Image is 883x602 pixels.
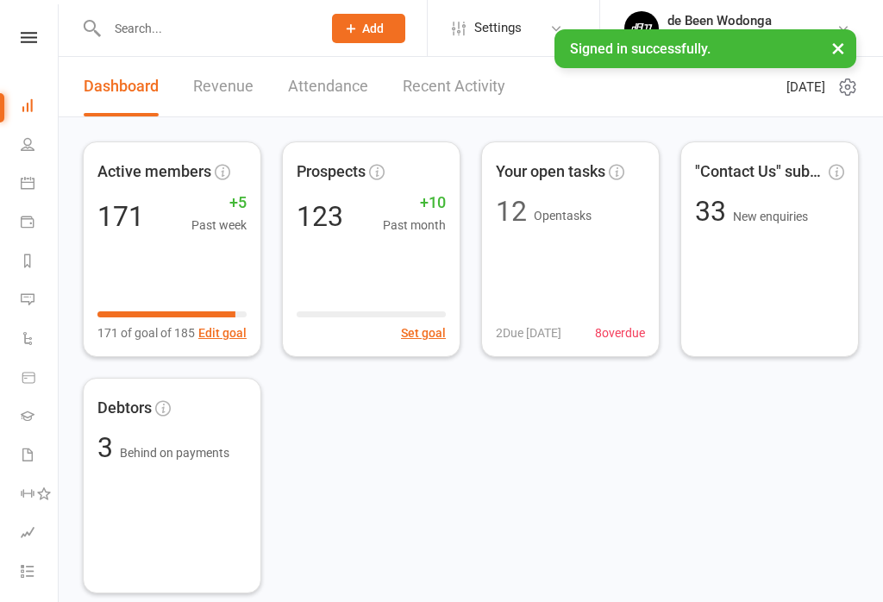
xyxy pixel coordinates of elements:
[595,323,645,342] span: 8 overdue
[733,210,808,223] span: New enquiries
[193,57,254,116] a: Revenue
[21,127,59,166] a: People
[332,14,405,43] button: Add
[288,57,368,116] a: Attendance
[21,88,59,127] a: Dashboard
[496,323,561,342] span: 2 Due [DATE]
[21,204,59,243] a: Payments
[496,198,527,225] div: 12
[97,203,144,230] div: 171
[102,16,310,41] input: Search...
[120,446,229,460] span: Behind on payments
[191,216,247,235] span: Past week
[97,396,152,421] span: Debtors
[362,22,384,35] span: Add
[383,216,446,235] span: Past month
[695,160,825,185] span: "Contact Us" submissions
[534,209,592,223] span: Open tasks
[786,77,825,97] span: [DATE]
[695,195,733,228] span: 33
[403,57,505,116] a: Recent Activity
[474,9,522,47] span: Settings
[401,323,446,342] button: Set goal
[21,166,59,204] a: Calendar
[191,191,247,216] span: +5
[21,515,59,554] a: Assessments
[97,160,211,185] span: Active members
[198,323,247,342] button: Edit goal
[496,160,605,185] span: Your open tasks
[570,41,711,57] span: Signed in successfully.
[97,431,120,464] span: 3
[21,243,59,282] a: Reports
[297,203,343,230] div: 123
[667,28,836,44] div: de Been 100% [PERSON_NAME]
[84,57,159,116] a: Dashboard
[97,323,195,342] span: 171 of goal of 185
[823,29,854,66] button: ×
[297,160,366,185] span: Prospects
[21,360,59,398] a: Product Sales
[667,13,836,28] div: de Been Wodonga
[624,11,659,46] img: thumb_image1710905826.png
[383,191,446,216] span: +10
